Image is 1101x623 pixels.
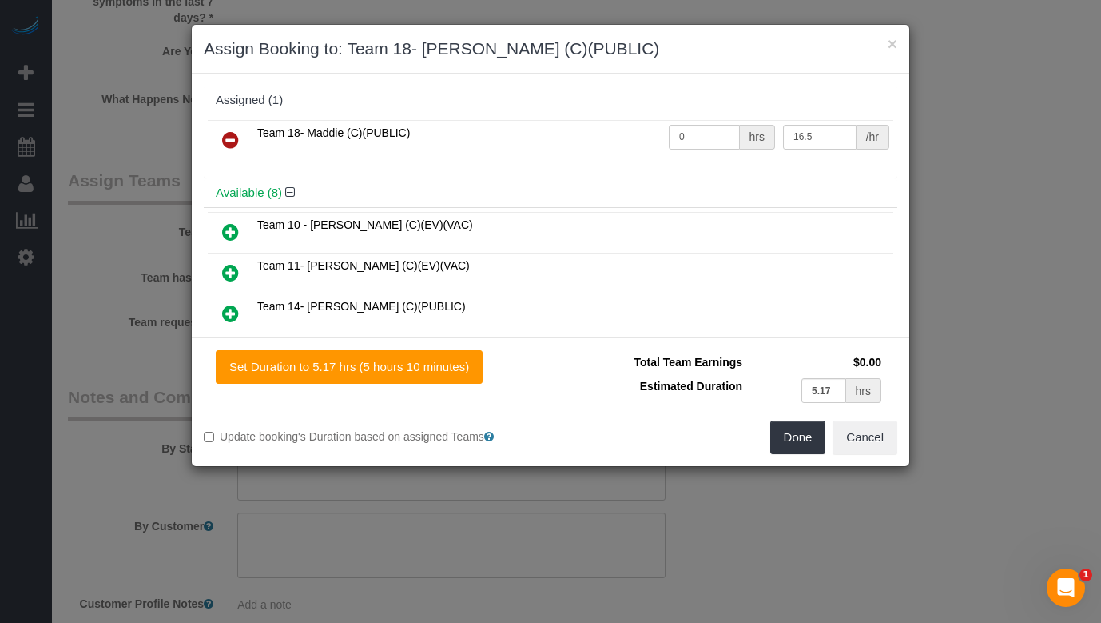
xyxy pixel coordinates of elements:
button: Cancel [833,421,897,454]
span: Team 18- Maddie (C)(PUBLIC) [257,126,410,139]
span: Team 11- [PERSON_NAME] (C)(EV)(VAC) [257,259,470,272]
span: Team 14- [PERSON_NAME] (C)(PUBLIC) [257,300,466,313]
h3: Assign Booking to: Team 18- [PERSON_NAME] (C)(PUBLIC) [204,37,897,61]
div: Assigned (1) [216,94,885,107]
iframe: Intercom live chat [1047,569,1085,607]
td: $0.00 [746,350,885,374]
div: hrs [846,378,881,403]
label: Update booking's Duration based on assigned Teams [204,429,539,445]
button: Done [770,421,826,454]
div: /hr [857,125,889,150]
span: Estimated Duration [640,380,742,393]
input: Update booking's Duration based on assigned Teams [204,432,214,442]
button: Set Duration to 5.17 hrs (5 hours 10 minutes) [216,350,483,384]
button: × [888,35,897,52]
td: Total Team Earnings [562,350,746,374]
span: 1 [1079,569,1092,581]
div: hrs [740,125,775,150]
h4: Available (8) [216,186,885,200]
span: Team 10 - [PERSON_NAME] (C)(EV)(VAC) [257,218,473,231]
